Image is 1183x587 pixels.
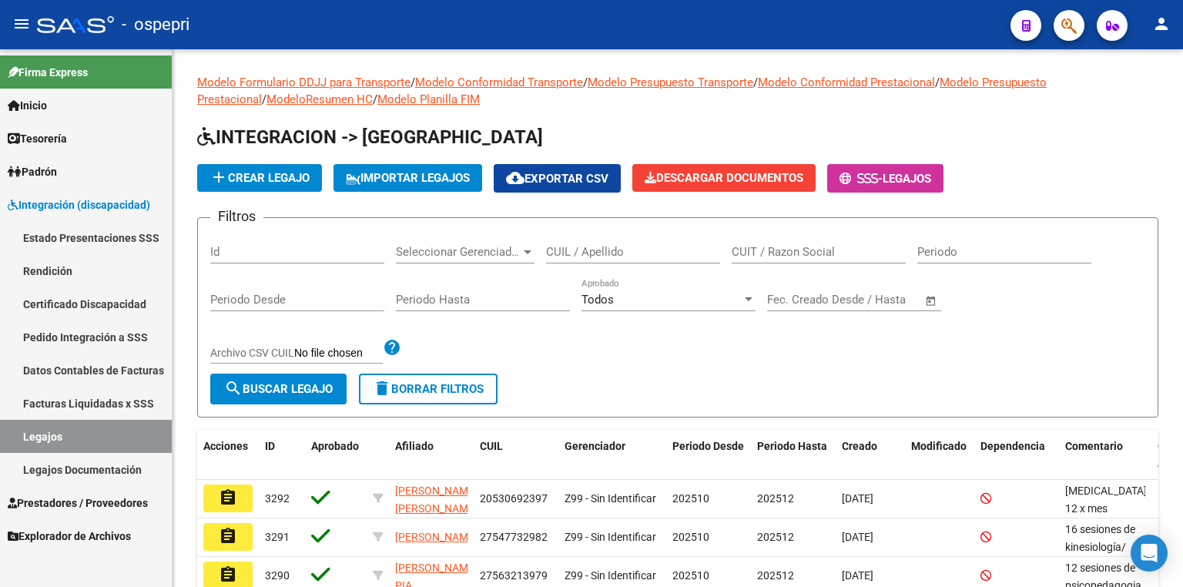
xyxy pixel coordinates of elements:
[265,440,275,452] span: ID
[197,164,322,192] button: Crear Legajo
[415,75,583,89] a: Modelo Conformidad Transporte
[757,492,794,505] span: 202512
[1131,535,1168,572] div: Open Intercom Messenger
[8,64,88,81] span: Firma Express
[494,164,621,193] button: Exportar CSV
[224,379,243,397] mat-icon: search
[1065,440,1123,452] span: Comentario
[480,492,548,505] span: 20530692397
[210,206,263,227] h3: Filtros
[373,379,391,397] mat-icon: delete
[122,8,189,42] span: - ospepri
[632,164,816,192] button: Descargar Documentos
[219,527,237,545] mat-icon: assignment
[219,565,237,584] mat-icon: assignment
[395,485,478,515] span: [PERSON_NAME] [PERSON_NAME]
[8,528,131,545] span: Explorador de Archivos
[588,75,753,89] a: Modelo Presupuesto Transporte
[203,440,248,452] span: Acciones
[480,440,503,452] span: CUIL
[389,430,474,481] datatable-header-cell: Afiliado
[266,92,373,106] a: ModeloResumen HC
[8,163,57,180] span: Padrón
[224,382,333,396] span: Buscar Legajo
[480,531,548,543] span: 27547732982
[210,374,347,404] button: Buscar Legajo
[12,15,31,33] mat-icon: menu
[974,430,1059,481] datatable-header-cell: Dependencia
[757,531,794,543] span: 202512
[1152,15,1171,33] mat-icon: person
[905,430,974,481] datatable-header-cell: Modificado
[294,347,383,361] input: Archivo CSV CUIL
[1059,430,1151,481] datatable-header-cell: Comentario
[197,75,411,89] a: Modelo Formulario DDJJ para Transporte
[383,338,401,357] mat-icon: help
[757,440,827,452] span: Periodo Hasta
[373,382,484,396] span: Borrar Filtros
[672,492,709,505] span: 202510
[565,440,625,452] span: Gerenciador
[265,492,290,505] span: 3292
[836,430,905,481] datatable-header-cell: Creado
[506,169,524,187] mat-icon: cloud_download
[8,196,150,213] span: Integración (discapacidad)
[980,440,1045,452] span: Dependencia
[666,430,751,481] datatable-header-cell: Periodo Desde
[506,172,608,186] span: Exportar CSV
[911,440,967,452] span: Modificado
[581,293,614,307] span: Todos
[842,440,877,452] span: Creado
[377,92,480,106] a: Modelo Planilla FIM
[751,430,836,481] datatable-header-cell: Periodo Hasta
[395,440,434,452] span: Afiliado
[672,531,709,543] span: 202510
[843,293,918,307] input: Fecha fin
[265,569,290,582] span: 3290
[842,531,873,543] span: [DATE]
[311,440,359,452] span: Aprobado
[827,164,943,193] button: -Legajos
[396,245,521,259] span: Seleccionar Gerenciador
[565,531,656,543] span: Z99 - Sin Identificar
[480,569,548,582] span: 27563213979
[645,171,803,185] span: Descargar Documentos
[767,293,829,307] input: Fecha inicio
[259,430,305,481] datatable-header-cell: ID
[219,488,237,507] mat-icon: assignment
[883,172,931,186] span: Legajos
[210,347,294,359] span: Archivo CSV CUIL
[8,130,67,147] span: Tesorería
[672,569,709,582] span: 202510
[197,430,259,481] datatable-header-cell: Acciones
[8,97,47,114] span: Inicio
[209,168,228,186] mat-icon: add
[333,164,482,192] button: IMPORTAR LEGAJOS
[565,569,656,582] span: Z99 - Sin Identificar
[265,531,290,543] span: 3291
[758,75,935,89] a: Modelo Conformidad Prestacional
[842,569,873,582] span: [DATE]
[8,495,148,512] span: Prestadores / Proveedores
[842,492,873,505] span: [DATE]
[839,172,883,186] span: -
[197,126,543,148] span: INTEGRACION -> [GEOGRAPHIC_DATA]
[346,171,470,185] span: IMPORTAR LEGAJOS
[558,430,666,481] datatable-header-cell: Gerenciador
[757,569,794,582] span: 202512
[305,430,367,481] datatable-header-cell: Aprobado
[672,440,744,452] span: Periodo Desde
[395,531,478,543] span: [PERSON_NAME]
[359,374,498,404] button: Borrar Filtros
[923,292,940,310] button: Open calendar
[209,171,310,185] span: Crear Legajo
[474,430,558,481] datatable-header-cell: CUIL
[565,492,656,505] span: Z99 - Sin Identificar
